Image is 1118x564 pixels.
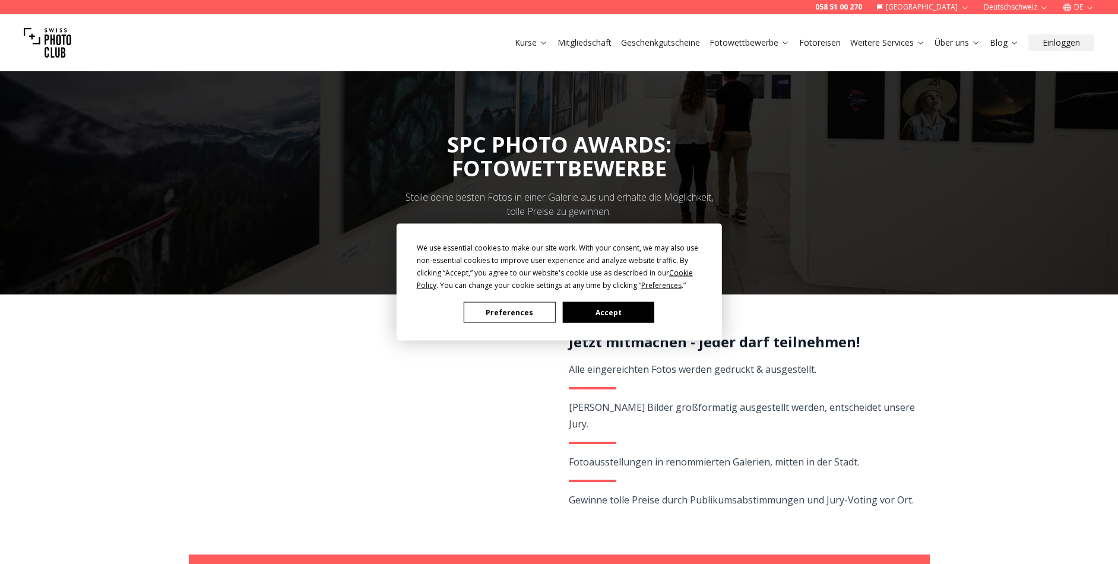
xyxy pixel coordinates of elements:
[396,224,721,341] div: Cookie Consent Prompt
[417,268,693,290] span: Cookie Policy
[641,280,682,290] span: Preferences
[562,302,654,323] button: Accept
[464,302,555,323] button: Preferences
[417,242,702,291] div: We use essential cookies to make our site work. With your consent, we may also use non-essential ...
